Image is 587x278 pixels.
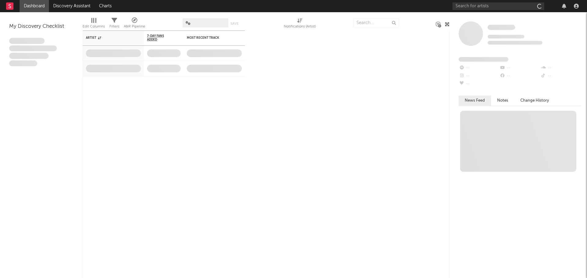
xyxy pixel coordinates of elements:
[488,41,542,45] span: 0 fans last week
[86,36,132,40] div: Artist
[284,15,316,33] div: Notifications (Artist)
[147,34,172,42] span: 7-Day Fans Added
[514,96,555,106] button: Change History
[459,57,508,62] span: Fans Added by Platform
[9,45,57,52] span: Integer aliquet in purus et
[459,96,491,106] button: News Feed
[353,18,399,27] input: Search...
[9,53,49,59] span: Praesent ac interdum
[540,72,581,80] div: --
[9,60,37,67] span: Aliquam viverra
[452,2,544,10] input: Search for artists
[284,23,316,30] div: Notifications (Artist)
[491,96,514,106] button: Notes
[124,23,145,30] div: A&R Pipeline
[187,36,233,40] div: Most Recent Track
[488,25,515,30] span: Some Artist
[540,64,581,72] div: --
[499,64,540,72] div: --
[499,72,540,80] div: --
[231,22,238,25] button: Save
[83,15,105,33] div: Edit Columns
[124,15,145,33] div: A&R Pipeline
[488,24,515,31] a: Some Artist
[83,23,105,30] div: Edit Columns
[459,64,499,72] div: --
[109,15,119,33] div: Filters
[459,80,499,88] div: --
[488,35,524,38] span: Tracking Since: [DATE]
[459,72,499,80] div: --
[9,38,45,44] span: Lorem ipsum dolor
[9,23,73,30] div: My Discovery Checklist
[109,23,119,30] div: Filters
